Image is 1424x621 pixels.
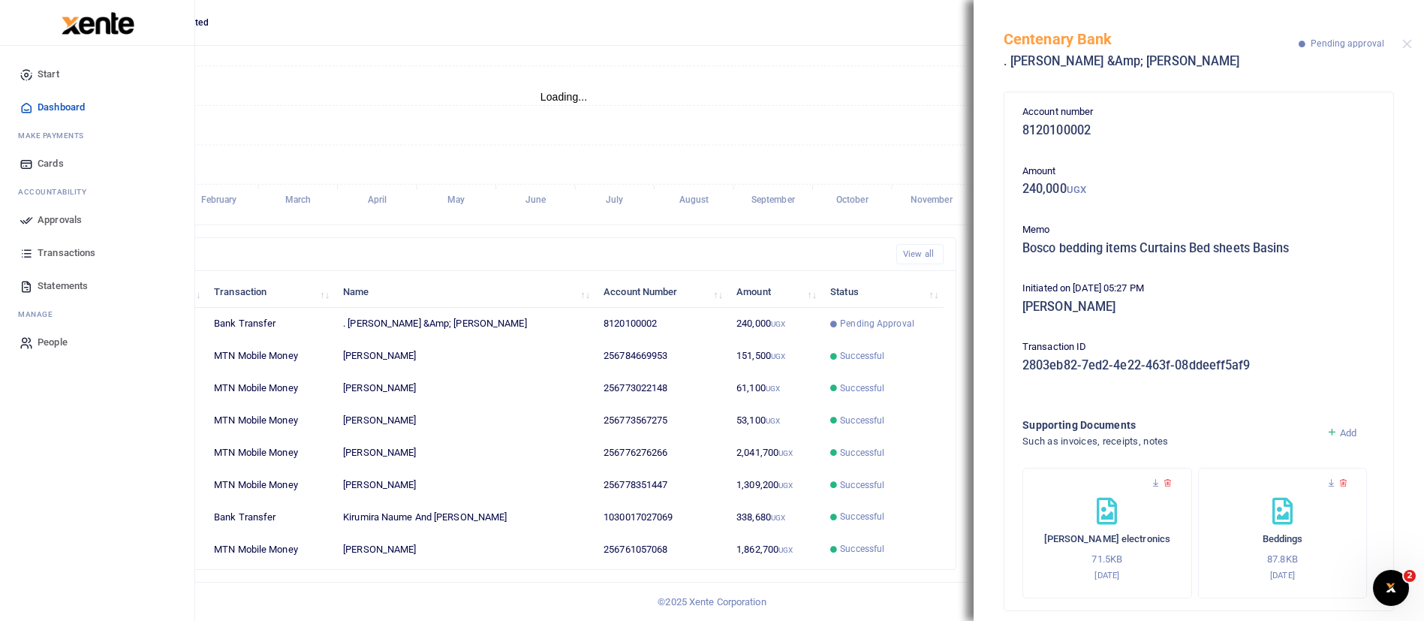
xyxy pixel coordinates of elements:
[1022,358,1375,373] h5: 2803eb82-7ed2-4e22-463f-08ddeeff5af9
[38,100,85,115] span: Dashboard
[1022,339,1375,355] p: Transaction ID
[1373,570,1409,606] iframe: Intercom live chat
[1198,468,1368,598] div: Beddings
[766,417,780,425] small: UGX
[206,533,335,565] td: MTN Mobile Money
[335,276,595,308] th: Name: activate to sort column ascending
[751,195,796,206] tspan: September
[1022,468,1192,598] div: Bhavya electronics
[778,546,793,554] small: UGX
[728,340,822,372] td: 151,500
[606,195,623,206] tspan: July
[836,195,869,206] tspan: October
[38,213,82,228] span: Approvals
[911,195,953,206] tspan: November
[595,372,728,405] td: 256773022148
[595,308,728,340] td: 8120100002
[728,533,822,565] td: 1,862,700
[1022,300,1375,315] h5: [PERSON_NAME]
[335,469,595,502] td: [PERSON_NAME]
[679,195,709,206] tspan: August
[595,437,728,469] td: 256776276266
[766,384,780,393] small: UGX
[38,67,59,82] span: Start
[840,381,884,395] span: Successful
[12,124,182,147] li: M
[595,405,728,437] td: 256773567275
[12,58,182,91] a: Start
[595,276,728,308] th: Account Number: activate to sort column ascending
[206,308,335,340] td: Bank Transfer
[595,533,728,565] td: 256761057068
[38,156,64,171] span: Cards
[840,446,884,460] span: Successful
[206,340,335,372] td: MTN Mobile Money
[1022,417,1314,433] h4: Supporting Documents
[840,478,884,492] span: Successful
[206,501,335,533] td: Bank Transfer
[1022,123,1375,138] h5: 8120100002
[540,91,588,103] text: Loading...
[778,481,793,490] small: UGX
[728,501,822,533] td: 338,680
[840,542,884,556] span: Successful
[335,372,595,405] td: [PERSON_NAME]
[38,246,95,261] span: Transactions
[70,246,884,263] h4: Recent Transactions
[335,340,595,372] td: [PERSON_NAME]
[335,501,595,533] td: Kirumira Naume And [PERSON_NAME]
[1022,104,1375,120] p: Account number
[728,372,822,405] td: 61,100
[1022,281,1375,297] p: Initiated on [DATE] 05:27 PM
[771,352,785,360] small: UGX
[12,180,182,203] li: Ac
[368,195,387,206] tspan: April
[1214,533,1352,545] h6: Beddings
[1340,427,1356,439] span: Add
[1094,570,1119,580] small: [DATE]
[1022,241,1375,256] h5: Bosco bedding items Curtains Bed sheets Basins
[1004,30,1299,48] h5: Centenary Bank
[595,340,728,372] td: 256784669953
[728,437,822,469] td: 2,041,700
[12,203,182,237] a: Approvals
[595,469,728,502] td: 256778351447
[60,17,134,28] a: logo-small logo-large logo-large
[771,320,785,328] small: UGX
[206,437,335,469] td: MTN Mobile Money
[206,276,335,308] th: Transaction: activate to sort column ascending
[201,195,237,206] tspan: February
[1402,39,1412,49] button: Close
[12,147,182,180] a: Cards
[525,195,546,206] tspan: June
[896,244,944,264] a: View all
[1022,433,1314,450] h4: Such as invoices, receipts, notes
[1022,182,1375,197] h5: 240,000
[822,276,944,308] th: Status: activate to sort column ascending
[840,317,914,330] span: Pending Approval
[62,12,134,35] img: logo-large
[1214,552,1352,568] p: 87.8KB
[840,414,884,427] span: Successful
[840,510,884,523] span: Successful
[1022,164,1375,179] p: Amount
[206,405,335,437] td: MTN Mobile Money
[1038,552,1176,568] p: 71.5KB
[335,405,595,437] td: [PERSON_NAME]
[12,237,182,270] a: Transactions
[1326,427,1357,439] a: Add
[29,186,86,197] span: countability
[1067,184,1086,195] small: UGX
[447,195,465,206] tspan: May
[12,326,182,359] a: People
[206,469,335,502] td: MTN Mobile Money
[38,279,88,294] span: Statements
[728,469,822,502] td: 1,309,200
[12,91,182,124] a: Dashboard
[1404,570,1416,582] span: 2
[12,303,182,326] li: M
[26,130,84,141] span: ake Payments
[206,372,335,405] td: MTN Mobile Money
[840,349,884,363] span: Successful
[285,195,312,206] tspan: March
